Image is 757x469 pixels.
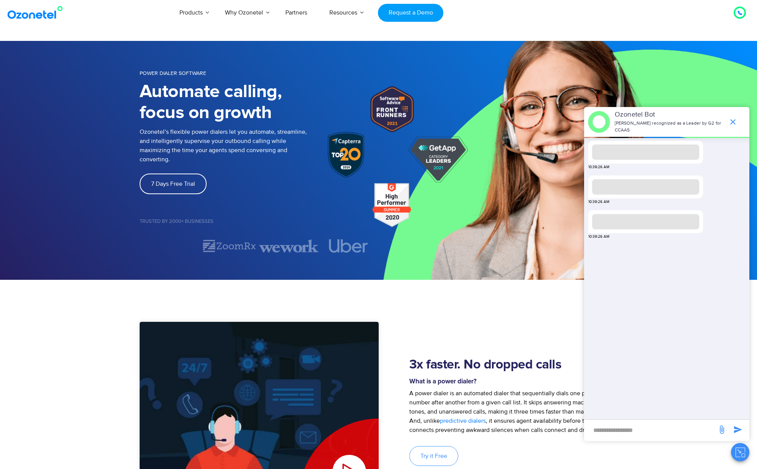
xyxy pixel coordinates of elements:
[202,239,256,253] img: zoomrx
[615,120,724,134] p: [PERSON_NAME] recognized as a Leader by G2 for CCAAS
[140,219,379,224] h5: Trusted by 2000+ Businesses
[588,164,609,170] span: 10:39:26 AM
[409,378,618,385] h6: What is a power dialer?
[730,422,746,437] span: send message
[259,239,319,253] div: 3 of 7
[725,114,741,130] span: end chat or minimize
[151,181,195,187] span: 7 Days Free Trial
[259,239,319,253] img: wework
[588,199,609,205] span: 10:39:26 AM
[140,70,206,76] span: POWER DIALER SOFTWARE
[409,446,458,466] a: Try it Free
[615,110,724,120] p: Ozonetel Bot
[378,4,443,22] a: Request a Demo
[714,422,729,437] span: send message
[140,241,199,250] div: 1 of 7
[329,239,368,253] img: uber
[199,239,259,253] div: 2 of 7
[140,127,312,164] p: Ozonetel’s flexible power dialers let you automate, streamline, and intelligently supervise your ...
[588,424,713,437] div: new-msg-input
[588,234,609,240] span: 10:39:26 AM
[140,81,307,123] h1: Automate calling, focus on growth
[420,453,447,459] span: Try it Free
[319,239,378,253] div: 4 of 7
[140,174,207,194] a: 7 Days Free Trial
[409,389,617,434] span: A power dialer is an automated dialer that sequentially dials one phone number after another from...
[409,357,618,373] h2: 3x faster. No dropped calls
[440,416,486,425] a: predictive dialers
[731,443,749,461] button: Close chat
[140,239,379,253] div: Image Carousel
[588,111,610,133] img: header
